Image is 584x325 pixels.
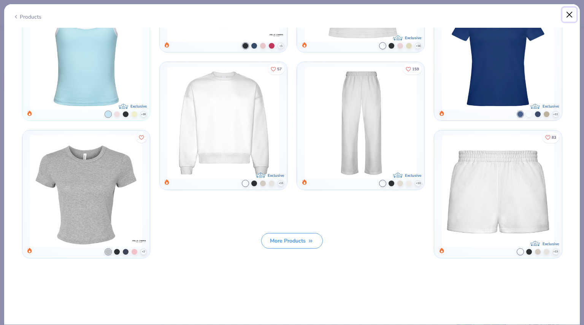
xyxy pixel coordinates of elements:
[142,250,145,254] span: + 2
[277,67,282,71] span: 57
[405,35,421,41] div: Exclusive
[403,64,422,75] button: Like
[553,250,558,254] span: + 13
[269,27,284,43] img: brand logo
[412,67,419,71] span: 159
[13,13,41,21] div: Products
[553,113,558,117] span: + 11
[301,67,421,179] img: Fresh Prints San Diego Open Heavyweight Sweatpants
[438,135,558,247] img: Fresh Prints Miami Heavyweight Shorts
[279,181,283,185] span: + 11
[268,173,284,179] div: Exclusive
[416,181,421,185] span: + 13
[552,136,556,140] span: 83
[279,44,282,48] span: + 1
[268,64,284,75] button: Like
[405,173,421,179] div: Exclusive
[261,233,323,249] button: More Products
[26,135,146,247] img: Bella + Canvas Ladies' Micro Ribbed Baby Tee
[136,132,147,143] button: Like
[543,132,559,143] button: Like
[141,113,146,117] span: + 18
[416,44,421,48] span: + 16
[132,233,147,249] img: brand logo
[543,241,559,247] div: Exclusive
[163,67,283,179] img: Fresh Prints Chicago Heavyweight Crewneck
[543,104,559,109] div: Exclusive
[562,8,577,22] button: Close
[130,104,147,109] div: Exclusive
